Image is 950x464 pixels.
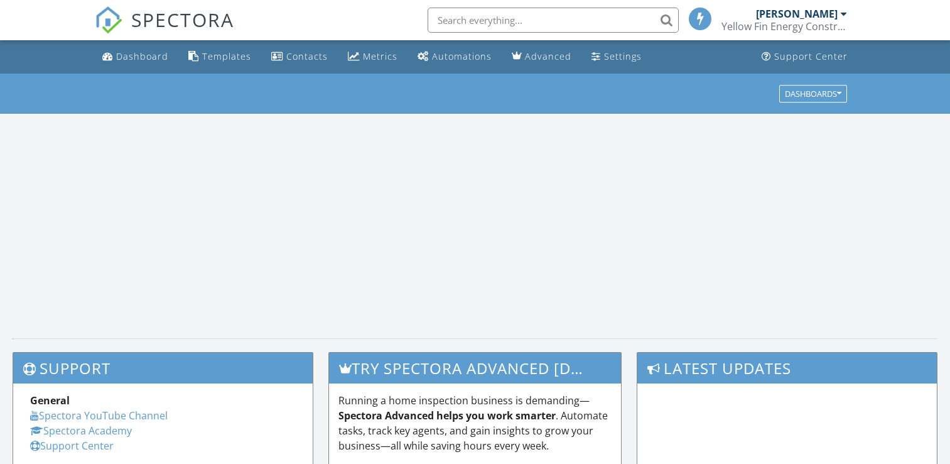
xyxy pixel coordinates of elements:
input: Search everything... [428,8,679,33]
div: Advanced [525,50,571,62]
a: Spectora YouTube Channel [30,409,168,423]
a: Support Center [757,45,853,69]
div: Templates [202,50,251,62]
a: Advanced [507,45,576,69]
a: Dashboard [97,45,173,69]
a: Spectora Academy [30,424,132,438]
a: Automations (Basic) [413,45,497,69]
div: Dashboards [785,89,841,98]
a: SPECTORA [95,17,234,43]
a: Templates [183,45,256,69]
h3: Latest Updates [637,353,937,384]
div: Dashboard [116,50,168,62]
a: Support Center [30,439,114,453]
a: Settings [586,45,647,69]
div: Support Center [774,50,848,62]
a: Metrics [343,45,402,69]
strong: Spectora Advanced helps you work smarter [338,409,556,423]
button: Dashboards [779,85,847,102]
h3: Try spectora advanced [DATE] [329,353,621,384]
span: SPECTORA [131,6,234,33]
p: Running a home inspection business is demanding— . Automate tasks, track key agents, and gain ins... [338,393,612,453]
a: Contacts [266,45,333,69]
img: The Best Home Inspection Software - Spectora [95,6,122,34]
h3: Support [13,353,313,384]
div: Metrics [363,50,397,62]
div: Yellow Fin Energy Construction Services LLC [721,20,847,33]
div: Contacts [286,50,328,62]
div: Automations [432,50,492,62]
div: Settings [604,50,642,62]
strong: General [30,394,70,407]
div: [PERSON_NAME] [756,8,838,20]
